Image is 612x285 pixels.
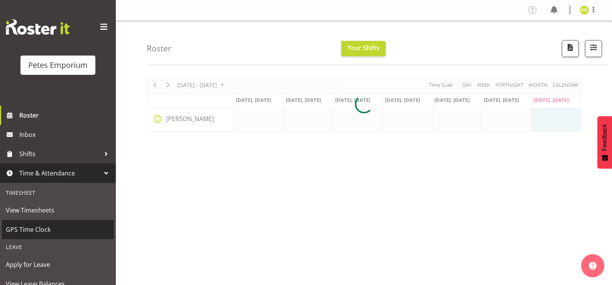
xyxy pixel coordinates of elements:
[2,220,114,239] a: GPS Time Clock
[19,148,100,160] span: Shifts
[562,40,579,57] button: Download a PDF of the roster according to the set date range.
[19,110,112,121] span: Roster
[589,262,597,270] img: help-xxl-2.png
[28,59,88,71] div: Petes Emporium
[19,167,100,179] span: Time & Attendance
[147,44,171,53] h4: Roster
[341,41,386,56] button: Your Shifts
[6,259,110,270] span: Apply for Leave
[2,201,114,220] a: View Timesheets
[348,44,380,52] span: Your Shifts
[2,255,114,274] a: Apply for Leave
[601,124,608,151] span: Feedback
[2,185,114,201] div: Timesheet
[6,224,110,235] span: GPS Time Clock
[597,116,612,169] button: Feedback - Show survey
[585,40,602,57] button: Filter Shifts
[6,204,110,216] span: View Timesheets
[19,129,112,140] span: Inbox
[580,5,589,15] img: danielle-donselaar8920.jpg
[6,19,70,35] img: Rosterit website logo
[2,239,114,255] div: Leave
